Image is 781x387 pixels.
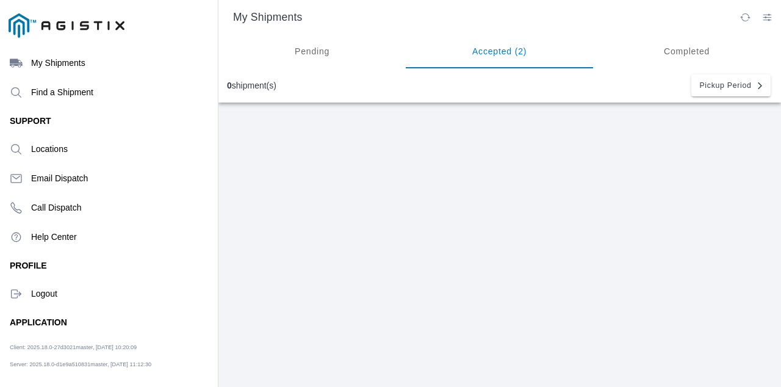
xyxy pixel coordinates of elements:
ion-label: Help Center [31,232,208,242]
ion-label: Locations [31,144,208,154]
span: master, [DATE] 10:20:09 [76,344,137,351]
ion-segment-button: Completed [594,34,781,68]
ion-label: Server: 2025.18.0-d1e9a510831 [10,361,159,374]
ion-label: Email Dispatch [31,173,208,183]
ion-label: My Shipments [31,58,208,68]
b: 0 [227,81,232,90]
ion-label: Logout [31,289,208,298]
ion-title: My Shipments [221,11,734,24]
ion-segment-button: Accepted (2) [406,34,594,68]
ion-segment-button: Pending [218,34,406,68]
span: Pickup Period [700,82,752,89]
ion-label: Find a Shipment [31,87,208,97]
ion-label: Client: 2025.18.0-27d3021 [10,344,159,357]
span: master, [DATE] 11:12:30 [90,361,151,367]
div: shipment(s) [227,81,276,90]
ion-label: Call Dispatch [31,203,208,212]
